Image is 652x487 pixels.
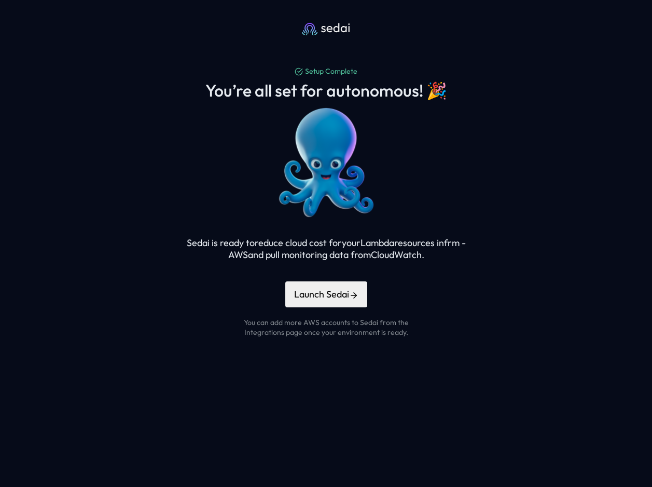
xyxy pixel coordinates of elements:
div: You can add more AWS accounts to Sedai from the Integrations page once your environment is ready. [243,318,409,338]
img: Sedai's Happy Octobus Avatar [257,100,395,226]
div: You’re all set for autonomous! 🎉 [205,81,447,100]
button: Launch Sedai [285,281,367,307]
div: Sedai is ready to reduce cloud cost for your Lambda resources in frm - AWS and pull monitoring da... [171,237,482,261]
div: Setup Complete [305,66,357,77]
